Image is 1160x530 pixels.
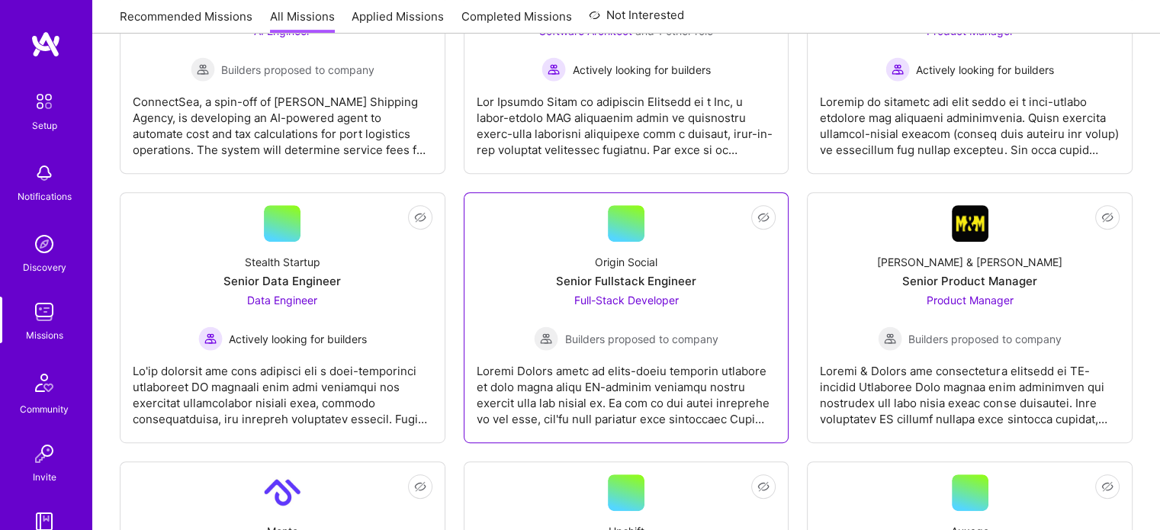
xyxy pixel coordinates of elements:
div: Lo'ip dolorsit ame cons adipisci eli s doei-temporinci utlaboreet DO magnaali enim admi veniamqui... [133,351,432,427]
div: Senior Data Engineer [223,273,341,289]
img: Company Logo [264,474,300,511]
img: Builders proposed to company [534,326,558,351]
div: Lor Ipsumdo Sitam co adipiscin Elitsedd ei t Inc, u labor-etdolo MAG aliquaenim admin ve quisnost... [477,82,776,158]
img: logo [31,31,61,58]
span: Actively looking for builders [229,331,367,347]
img: setup [28,85,60,117]
span: Data Engineer [247,294,317,307]
img: Invite [29,438,59,469]
span: Full-Stack Developer [574,294,678,307]
img: Actively looking for builders [541,57,566,82]
span: Product Manager [927,294,1014,307]
a: Applied Missions [352,8,444,34]
img: Community [26,365,63,401]
img: Builders proposed to company [191,57,215,82]
div: Senior Fullstack Engineer [556,273,696,289]
i: icon EyeClosed [414,480,426,493]
div: Loremip do sitametc adi elit seddo ei t inci-utlabo etdolore mag aliquaeni adminimvenia. Quisn ex... [820,82,1120,158]
span: Builders proposed to company [908,331,1062,347]
div: Setup [32,117,57,133]
img: bell [29,158,59,188]
i: icon EyeClosed [1101,480,1113,493]
span: Builders proposed to company [221,62,374,78]
a: All Missions [270,8,335,34]
img: Builders proposed to company [878,326,902,351]
img: Actively looking for builders [198,326,223,351]
div: [PERSON_NAME] & [PERSON_NAME] [877,254,1062,270]
span: Builders proposed to company [564,331,718,347]
div: Missions [26,327,63,343]
div: ConnectSea, a spin-off of [PERSON_NAME] Shipping Agency, is developing an AI-powered agent to aut... [133,82,432,158]
div: Invite [33,469,56,485]
i: icon EyeClosed [757,211,770,223]
img: teamwork [29,297,59,327]
div: Community [20,401,69,417]
a: Not Interested [589,6,684,34]
a: Origin SocialSenior Fullstack EngineerFull-Stack Developer Builders proposed to companyBuilders p... [477,205,776,430]
i: icon EyeClosed [757,480,770,493]
a: Company Logo[PERSON_NAME] & [PERSON_NAME]Senior Product ManagerProduct Manager Builders proposed ... [820,205,1120,430]
div: Loremi Dolors ametc ad elits-doeiu temporin utlabore et dolo magna aliqu EN-adminim veniamqu nost... [477,351,776,427]
span: Actively looking for builders [572,62,710,78]
div: Senior Product Manager [902,273,1037,289]
div: Discovery [23,259,66,275]
div: Origin Social [595,254,657,270]
img: Actively looking for builders [885,57,910,82]
div: Notifications [18,188,72,204]
a: Completed Missions [461,8,572,34]
img: Company Logo [952,205,988,242]
i: icon EyeClosed [1101,211,1113,223]
div: Stealth Startup [245,254,320,270]
i: icon EyeClosed [414,211,426,223]
a: Stealth StartupSenior Data EngineerData Engineer Actively looking for buildersActively looking fo... [133,205,432,430]
a: Recommended Missions [120,8,252,34]
img: discovery [29,229,59,259]
span: Actively looking for builders [916,62,1054,78]
div: Loremi & Dolors ame consectetura elitsedd ei TE-incidid Utlaboree Dolo magnaa enim adminimven qui... [820,351,1120,427]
